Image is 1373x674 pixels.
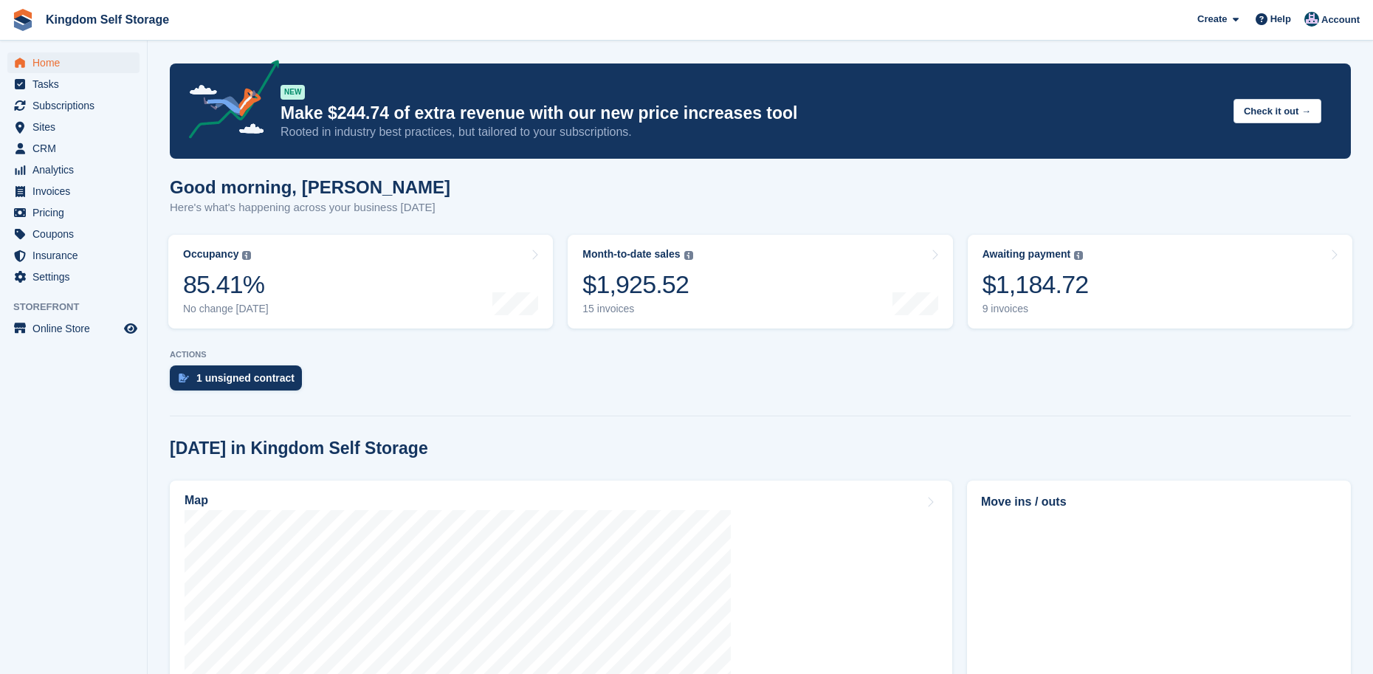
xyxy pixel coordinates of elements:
div: Awaiting payment [983,248,1071,261]
a: 1 unsigned contract [170,365,309,398]
div: Month-to-date sales [582,248,680,261]
h1: Good morning, [PERSON_NAME] [170,177,450,197]
span: Insurance [32,245,121,266]
a: menu [7,266,140,287]
img: icon-info-grey-7440780725fd019a000dd9b08b2336e03edf1995a4989e88bcd33f0948082b44.svg [1074,251,1083,260]
span: Coupons [32,224,121,244]
span: Storefront [13,300,147,314]
a: menu [7,138,140,159]
a: Awaiting payment $1,184.72 9 invoices [968,235,1352,329]
span: Account [1321,13,1360,27]
span: Subscriptions [32,95,121,116]
a: menu [7,318,140,339]
a: Preview store [122,320,140,337]
div: 15 invoices [582,303,692,315]
span: Create [1197,12,1227,27]
span: Tasks [32,74,121,94]
img: icon-info-grey-7440780725fd019a000dd9b08b2336e03edf1995a4989e88bcd33f0948082b44.svg [242,251,251,260]
img: Bradley Werlin [1304,12,1319,27]
a: menu [7,74,140,94]
div: No change [DATE] [183,303,269,315]
a: Month-to-date sales $1,925.52 15 invoices [568,235,952,329]
a: Occupancy 85.41% No change [DATE] [168,235,553,329]
div: 1 unsigned contract [196,372,295,384]
span: Invoices [32,181,121,202]
div: 9 invoices [983,303,1089,315]
span: Online Store [32,318,121,339]
p: Here's what's happening across your business [DATE] [170,199,450,216]
div: Occupancy [183,248,238,261]
p: Rooted in industry best practices, but tailored to your subscriptions. [281,124,1222,140]
span: Home [32,52,121,73]
a: menu [7,224,140,244]
h2: Move ins / outs [981,493,1337,511]
a: Kingdom Self Storage [40,7,175,32]
a: menu [7,181,140,202]
img: price-adjustments-announcement-icon-8257ccfd72463d97f412b2fc003d46551f7dbcb40ab6d574587a9cd5c0d94... [176,60,280,144]
a: menu [7,159,140,180]
h2: [DATE] in Kingdom Self Storage [170,439,428,458]
img: icon-info-grey-7440780725fd019a000dd9b08b2336e03edf1995a4989e88bcd33f0948082b44.svg [684,251,693,260]
span: Analytics [32,159,121,180]
span: CRM [32,138,121,159]
h2: Map [185,494,208,507]
span: Help [1270,12,1291,27]
a: menu [7,95,140,116]
span: Settings [32,266,121,287]
div: NEW [281,85,305,100]
a: menu [7,245,140,266]
button: Check it out → [1233,99,1321,123]
span: Sites [32,117,121,137]
p: ACTIONS [170,350,1351,360]
a: menu [7,52,140,73]
div: $1,184.72 [983,269,1089,300]
img: stora-icon-8386f47178a22dfd0bd8f6a31ec36ba5ce8667c1dd55bd0f319d3a0aa187defe.svg [12,9,34,31]
a: menu [7,202,140,223]
img: contract_signature_icon-13c848040528278c33f63329250d36e43548de30e8caae1d1a13099fd9432cc5.svg [179,374,189,382]
div: 85.41% [183,269,269,300]
div: $1,925.52 [582,269,692,300]
span: Pricing [32,202,121,223]
p: Make $244.74 of extra revenue with our new price increases tool [281,103,1222,124]
a: menu [7,117,140,137]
